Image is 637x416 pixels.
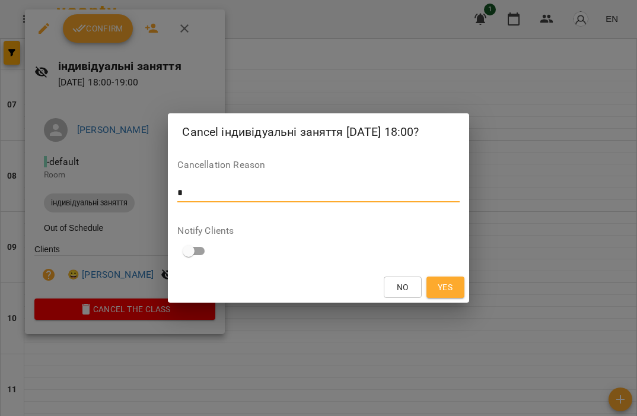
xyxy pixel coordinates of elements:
label: Cancellation Reason [177,160,459,170]
label: Notify Clients [177,226,459,236]
button: No [384,277,422,298]
button: Yes [426,277,464,298]
h2: Cancel індивідуальні заняття [DATE] 18:00? [182,123,454,141]
span: Yes [438,280,453,294]
span: No [397,280,409,294]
